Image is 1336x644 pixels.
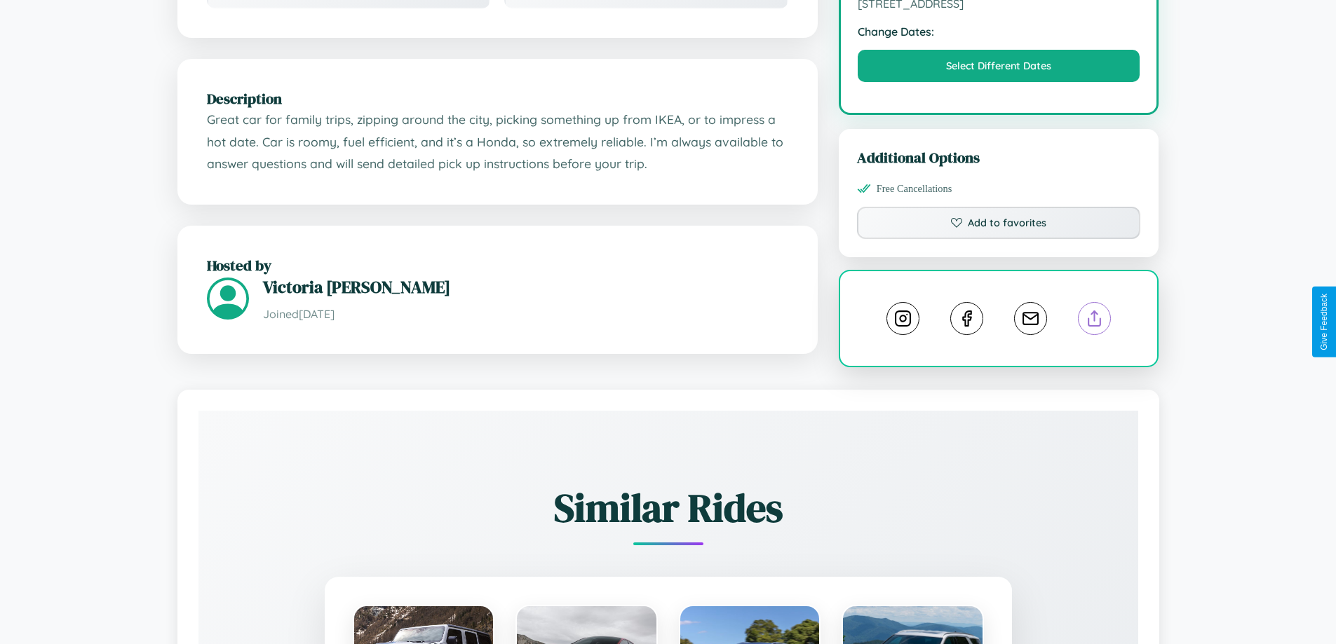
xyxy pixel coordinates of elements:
h2: Description [207,88,788,109]
strong: Change Dates: [858,25,1140,39]
h3: Victoria [PERSON_NAME] [263,275,788,299]
p: Great car for family trips, zipping around the city, picking something up from IKEA, or to impres... [207,109,788,175]
h2: Similar Rides [248,481,1089,535]
h2: Hosted by [207,255,788,275]
h3: Additional Options [857,147,1141,167]
div: Give Feedback [1319,294,1329,350]
span: Free Cancellations [877,183,952,195]
button: Select Different Dates [858,50,1140,82]
p: Joined [DATE] [263,304,788,324]
button: Add to favorites [857,207,1141,239]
